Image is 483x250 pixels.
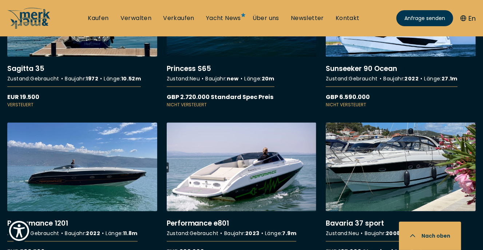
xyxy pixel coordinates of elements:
[460,13,476,23] button: En
[399,222,461,250] button: Nach oben
[206,14,241,22] a: Yacht News
[396,10,453,26] a: Anfrage senden
[336,14,360,22] a: Kontakt
[163,14,194,22] a: Verkaufen
[291,14,324,22] a: Newsletter
[120,14,152,22] a: Verwalten
[253,14,279,22] a: Über uns
[7,219,31,243] button: Show Accessibility Preferences
[404,15,445,22] span: Anfrage senden
[88,14,108,22] a: Kaufen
